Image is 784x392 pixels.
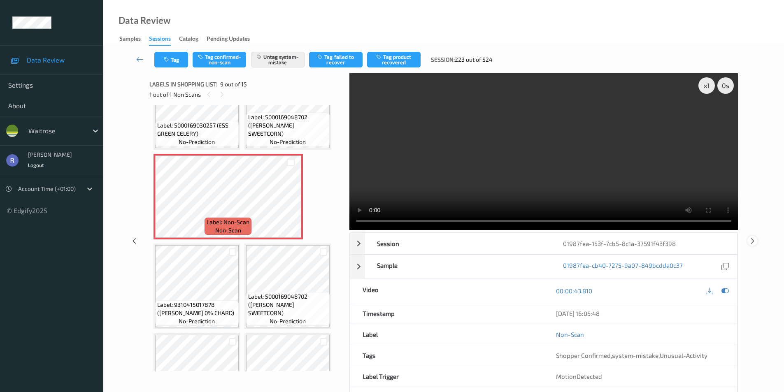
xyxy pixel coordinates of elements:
span: Session: [431,56,455,64]
div: Pending Updates [207,35,250,45]
div: Samples [119,35,141,45]
span: Shopper Confirmed [556,352,611,359]
span: no-prediction [270,317,306,325]
button: Untag system-mistake [251,52,305,67]
a: Pending Updates [207,33,258,45]
div: Video [350,279,544,303]
span: 9 out of 15 [220,80,247,88]
span: non-scan [215,226,241,234]
div: Session [365,233,551,254]
div: Data Review [119,16,170,25]
span: system-mistake [612,352,658,359]
a: Catalog [179,33,207,45]
span: 223 out of 524 [455,56,493,64]
div: Timestamp [350,303,544,324]
span: , , [556,352,707,359]
div: 01987fea-153f-7cb5-8c1a-37591f43f398 [551,233,737,254]
span: Unusual-Activity [660,352,707,359]
button: Tag failed to recover [309,52,363,67]
a: Samples [119,33,149,45]
div: Session01987fea-153f-7cb5-8c1a-37591f43f398 [350,233,737,254]
div: Catalog [179,35,198,45]
a: 01987fea-cb40-7275-9a07-849bcdda0c37 [563,261,683,272]
button: Tag confirmed-non-scan [193,52,246,67]
span: no-prediction [179,138,215,146]
div: Label [350,324,544,345]
div: x 1 [698,77,715,94]
div: [DATE] 16:05:48 [556,309,725,318]
span: Label: 5000169048702 ([PERSON_NAME] SWEETCORN) [248,292,328,317]
span: Label: 9310415017878 ([PERSON_NAME] 0% CHARD) [157,301,237,317]
span: Label: Non-Scan [207,218,249,226]
span: no-prediction [270,138,306,146]
div: Sample01987fea-cb40-7275-9a07-849bcdda0c37 [350,255,737,279]
div: Label Trigger [350,366,544,387]
span: no-prediction [179,317,215,325]
a: Non-Scan [556,330,584,339]
a: 00:00:43.810 [556,287,592,295]
div: MotionDetected [544,366,737,387]
span: Labels in shopping list: [149,80,217,88]
div: Sessions [149,35,171,46]
div: Tags [350,345,544,366]
span: Label: 5000169048702 ([PERSON_NAME] SWEETCORN) [248,113,328,138]
div: Sample [365,255,551,278]
div: 1 out of 1 Non Scans [149,89,344,100]
span: Label: 5000169030257 (ESS GREEN CELERY) [157,121,237,138]
button: Tag [154,52,188,67]
a: Sessions [149,33,179,46]
div: 0 s [717,77,734,94]
button: Tag product recovered [367,52,421,67]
